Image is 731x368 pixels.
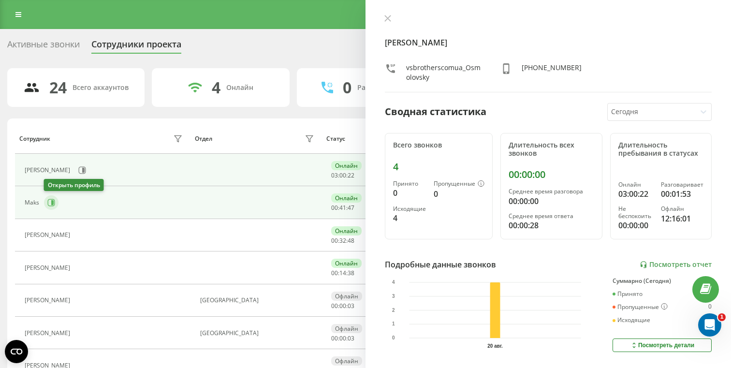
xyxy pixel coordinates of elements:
[331,193,362,203] div: Онлайн
[487,343,503,349] text: 20 авг.
[331,334,338,342] span: 00
[331,356,362,366] div: Офлайн
[393,212,426,224] div: 4
[640,261,712,269] a: Посмотреть отчет
[5,340,28,363] button: Open CMP widget
[331,270,354,277] div: : :
[331,226,362,236] div: Онлайн
[339,269,346,277] span: 14
[393,180,426,187] div: Принято
[25,330,73,337] div: [PERSON_NAME]
[25,232,73,238] div: [PERSON_NAME]
[200,297,317,304] div: [GEOGRAPHIC_DATA]
[348,269,354,277] span: 38
[25,297,73,304] div: [PERSON_NAME]
[331,237,354,244] div: : :
[212,78,220,97] div: 4
[91,39,181,54] div: Сотрудники проекта
[357,84,410,92] div: Разговаривают
[661,213,703,224] div: 12:16:01
[226,84,253,92] div: Онлайн
[392,335,395,340] text: 0
[661,188,703,200] div: 00:01:53
[73,84,129,92] div: Всего аккаунтов
[343,78,351,97] div: 0
[331,204,338,212] span: 00
[392,322,395,327] text: 1
[393,141,484,149] div: Всего звонков
[339,204,346,212] span: 41
[200,330,317,337] div: [GEOGRAPHIC_DATA]
[630,341,694,349] div: Посмотреть детали
[348,302,354,310] span: 03
[618,220,654,231] div: 00:00:00
[509,188,594,195] div: Среднее время разговора
[509,220,594,231] div: 00:00:28
[348,171,354,179] span: 22
[339,302,346,310] span: 00
[618,206,654,220] div: Не беспокоить
[613,291,643,297] div: Принято
[331,269,338,277] span: 00
[385,104,486,119] div: Сводная статистика
[385,37,712,48] h4: [PERSON_NAME]
[393,206,426,212] div: Исходящие
[331,236,338,245] span: 00
[331,161,362,170] div: Онлайн
[25,199,42,206] div: Maks
[509,141,594,158] div: Длительность всех звонков
[7,39,80,54] div: Активные звонки
[522,63,582,82] div: [PHONE_NUMBER]
[331,292,362,301] div: Офлайн
[25,265,73,271] div: [PERSON_NAME]
[331,324,362,333] div: Офлайн
[331,303,354,309] div: : :
[348,236,354,245] span: 48
[618,181,654,188] div: Онлайн
[509,213,594,220] div: Среднее время ответа
[434,188,484,200] div: 0
[618,188,654,200] div: 03:00:22
[331,302,338,310] span: 00
[708,303,712,311] div: 0
[392,294,395,299] text: 3
[406,63,481,82] div: vsbrotherscomua_Osmolovsky
[348,334,354,342] span: 03
[618,141,704,158] div: Длительность пребывания в статусах
[331,172,354,179] div: : :
[434,180,484,188] div: Пропущенные
[339,334,346,342] span: 00
[44,179,104,191] div: Открыть профиль
[25,167,73,174] div: [PERSON_NAME]
[613,278,712,284] div: Суммарно (Сегодня)
[613,339,712,352] button: Посмотреть детали
[331,335,354,342] div: : :
[509,195,594,207] div: 00:00:00
[509,169,594,180] div: 00:00:00
[698,313,721,337] iframe: Intercom live chat
[661,206,703,212] div: Офлайн
[49,78,67,97] div: 24
[613,317,650,324] div: Исходящие
[718,313,726,321] span: 1
[195,135,212,142] div: Отдел
[393,187,426,199] div: 0
[19,135,50,142] div: Сотрудник
[331,171,338,179] span: 03
[385,259,496,270] div: Подробные данные звонков
[331,205,354,211] div: : :
[392,308,395,313] text: 2
[331,259,362,268] div: Онлайн
[339,236,346,245] span: 32
[393,161,484,173] div: 4
[348,204,354,212] span: 47
[613,303,668,311] div: Пропущенные
[392,280,395,285] text: 4
[661,181,703,188] div: Разговаривает
[339,171,346,179] span: 00
[326,135,345,142] div: Статус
